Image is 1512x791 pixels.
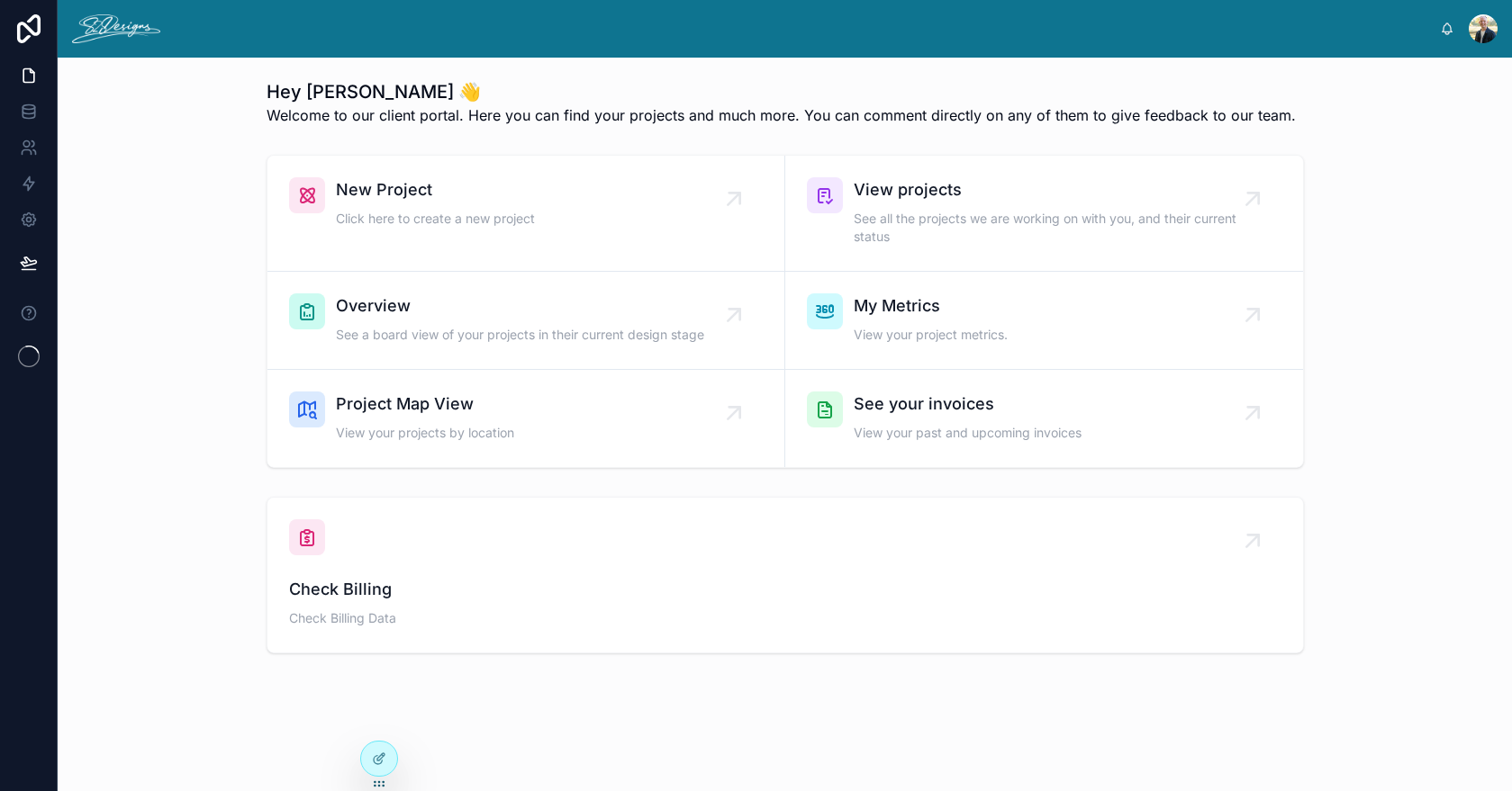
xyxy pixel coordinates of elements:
[267,272,785,370] a: OverviewSee a board view of your projects in their current design stage
[785,370,1303,467] a: See your invoicesView your past and upcoming invoices
[336,293,704,319] span: Overview
[854,424,1082,442] span: View your past and upcoming invoices
[785,272,1303,370] a: My MetricsView your project metrics.
[289,577,1281,602] span: Check Billing
[854,391,1082,417] span: See your invoices
[289,609,1281,627] span: Check Billing Data
[336,177,535,202] span: New Project
[785,156,1303,272] a: View projectsSee all the projects we are working on with you, and their current status
[267,104,1296,126] span: Welcome to our client portal. Here you can find your projects and much more. You can comment dire...
[336,210,535,228] span: Click here to create a new project
[854,326,1008,344] span: View your project metrics.
[854,210,1253,246] span: See all the projects we are working on with you, and their current status
[267,370,785,467] a: Project Map ViewView your projects by location
[72,14,160,43] img: App logo
[336,326,704,344] span: See a board view of your projects in their current design stage
[854,293,1008,319] span: My Metrics
[267,498,1303,652] a: Check BillingCheck Billing Data
[336,391,514,417] span: Project Map View
[336,424,514,442] span: View your projects by location
[854,177,1253,202] span: View projects
[175,25,1440,32] div: scrollable content
[267,156,785,272] a: New ProjectClick here to create a new project
[267,79,1296,104] h1: Hey [PERSON_NAME] 👋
